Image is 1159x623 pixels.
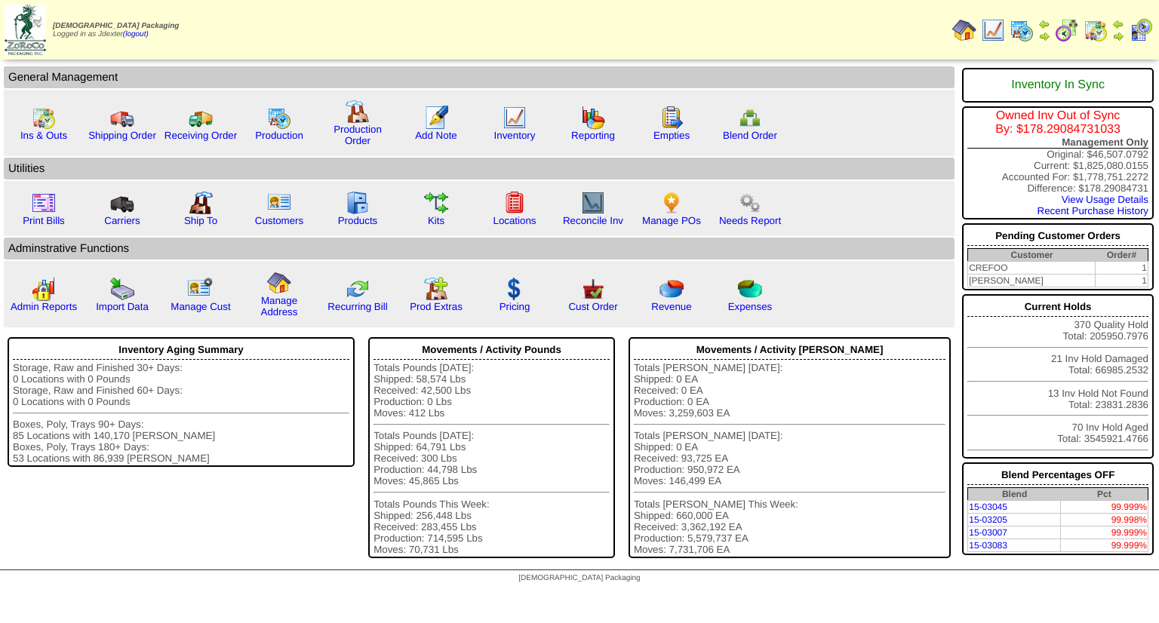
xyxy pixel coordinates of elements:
th: Blend [968,488,1061,501]
img: locations.gif [503,191,527,215]
img: reconcile.gif [346,277,370,301]
td: General Management [4,66,955,88]
div: Inventory Aging Summary [13,340,349,360]
a: Production Order [334,124,382,146]
th: Order# [1096,249,1148,262]
img: arrowleft.gif [1038,18,1050,30]
div: Owned Inv Out of Sync By: $178.29084731033 [967,109,1148,137]
img: workflow.gif [424,191,448,215]
img: calendarcustomer.gif [1129,18,1153,42]
td: CREFOO [968,262,1096,275]
a: Prod Extras [410,301,463,312]
img: line_graph.gif [981,18,1005,42]
td: Adminstrative Functions [4,238,955,259]
a: Manage Cust [171,301,230,312]
img: arrowright.gif [1038,30,1050,42]
div: Movements / Activity [PERSON_NAME] [634,340,945,360]
div: Inventory In Sync [967,71,1148,100]
img: po.png [659,191,684,215]
a: Production [255,130,303,141]
a: Reporting [571,130,615,141]
a: Revenue [651,301,691,312]
img: pie_chart.png [659,277,684,301]
a: Needs Report [719,215,781,226]
img: truck.gif [110,106,134,130]
div: Management Only [967,137,1148,149]
img: arrowleft.gif [1112,18,1124,30]
a: Receiving Order [164,130,237,141]
a: Pricing [500,301,530,312]
img: cust_order.png [581,277,605,301]
img: customers.gif [267,191,291,215]
img: invoice2.gif [32,191,56,215]
a: (logout) [123,30,149,38]
img: arrowright.gif [1112,30,1124,42]
a: Carriers [104,215,140,226]
div: Pending Customer Orders [967,226,1148,246]
img: calendarblend.gif [1055,18,1079,42]
a: Products [338,215,378,226]
span: Logged in as Jdexter [53,22,179,38]
img: truck3.gif [110,191,134,215]
div: Original: $46,507.0792 Current: $1,825,080.0155 Accounted For: $1,778,751.2272 Difference: $178.2... [962,106,1154,219]
img: orders.gif [424,106,448,130]
a: Inventory [494,130,536,141]
a: Customers [255,215,303,226]
a: 15-03083 [969,540,1007,551]
th: Pct [1061,488,1148,501]
img: home.gif [952,18,976,42]
a: Manage POs [642,215,701,226]
div: Movements / Activity Pounds [374,340,610,360]
img: graph.gif [581,106,605,130]
img: workorder.gif [659,106,684,130]
a: Admin Reports [11,301,77,312]
img: graph2.png [32,277,56,301]
a: 15-03205 [969,514,1007,525]
img: line_graph2.gif [581,191,605,215]
a: Expenses [728,301,773,312]
a: Locations [493,215,536,226]
img: managecust.png [187,277,215,301]
div: Storage, Raw and Finished 30+ Days: 0 Locations with 0 Pounds Storage, Raw and Finished 60+ Days:... [13,362,349,464]
a: View Usage Details [1062,194,1148,205]
img: calendarinout.gif [32,106,56,130]
a: Kits [428,215,444,226]
div: Current Holds [967,297,1148,317]
a: 15-03045 [969,502,1007,512]
td: 1 [1096,275,1148,287]
img: cabinet.gif [346,191,370,215]
span: [DEMOGRAPHIC_DATA] Packaging [518,574,640,582]
td: [PERSON_NAME] [968,275,1096,287]
td: 99.999% [1061,501,1148,514]
a: Cust Order [568,301,617,312]
img: factory2.gif [189,191,213,215]
a: Reconcile Inv [563,215,623,226]
img: home.gif [267,271,291,295]
a: Ins & Outs [20,130,67,141]
img: dollar.gif [503,277,527,301]
span: [DEMOGRAPHIC_DATA] Packaging [53,22,179,30]
th: Customer [968,249,1096,262]
div: 370 Quality Hold Total: 205950.7976 21 Inv Hold Damaged Total: 66985.2532 13 Inv Hold Not Found T... [962,294,1154,459]
div: Blend Percentages OFF [967,465,1148,485]
td: Utilities [4,158,955,180]
img: import.gif [110,277,134,301]
img: zoroco-logo-small.webp [5,5,46,55]
img: pie_chart2.png [738,277,762,301]
img: network.png [738,106,762,130]
td: 1 [1096,262,1148,275]
div: Totals Pounds [DATE]: Shipped: 58,574 Lbs Received: 42,500 Lbs Production: 0 Lbs Moves: 412 Lbs T... [374,362,610,555]
td: 99.999% [1061,526,1148,539]
img: line_graph.gif [503,106,527,130]
a: Shipping Order [88,130,156,141]
a: Manage Address [261,295,298,318]
img: calendarinout.gif [1084,18,1108,42]
a: Recurring Bill [327,301,387,312]
a: 15-03007 [969,527,1007,538]
a: Import Data [96,301,149,312]
a: Print Bills [23,215,65,226]
a: Ship To [184,215,217,226]
a: Blend Order [723,130,777,141]
a: Recent Purchase History [1038,205,1148,216]
td: 99.998% [1061,514,1148,526]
